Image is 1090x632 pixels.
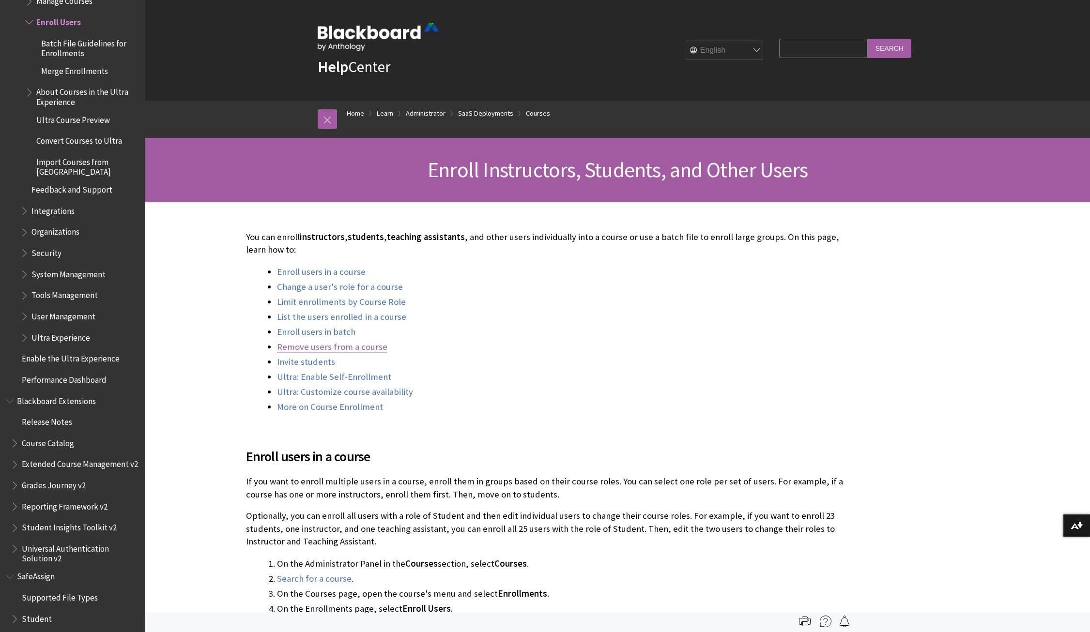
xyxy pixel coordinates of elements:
li: . [277,572,846,586]
span: Tools Management [31,287,98,301]
a: Limit enrollments by Course Role [277,296,406,308]
a: Invite students [277,356,335,368]
a: Enroll users in a course [277,266,366,278]
p: Optionally, you can enroll all users with a role of Student and then edit individual users to cha... [246,510,846,548]
span: Grades Journey v2 [22,477,86,490]
span: Import Courses from [GEOGRAPHIC_DATA] [36,154,138,177]
a: Remove users from a course [277,341,387,353]
li: On the Administrator Panel in the section, select . [277,557,846,571]
a: SaaS Deployments [458,107,513,120]
span: Release Notes [22,414,72,427]
span: Batch File Guidelines for Enrollments [41,35,138,58]
p: You can enroll , , , and other users individually into a course or use a batch file to enroll lar... [246,231,846,256]
a: Learn [377,107,393,120]
span: Supported File Types [22,589,98,602]
a: Change a user's role for a course [277,281,403,293]
span: Universal Authentication Solution v2 [22,541,138,563]
a: Home [347,107,364,120]
span: System Management [31,266,106,279]
span: students [348,231,384,242]
span: Enroll Users [36,14,81,27]
span: Enroll Instructors, Students, and Other Users [428,156,808,183]
span: instructors [300,231,345,242]
li: On the Enrollments page, select . [277,602,846,616]
span: Ultra Experience [31,330,90,343]
span: Extended Course Management v2 [22,456,138,469]
strong: Help [318,57,348,76]
span: Student [22,611,52,624]
span: Performance Dashboard [22,372,107,385]
img: Print [799,616,811,627]
span: Enroll users in a course [246,446,846,466]
a: Enroll users in batch [277,326,355,338]
span: Convert Courses to Ultra [36,133,122,146]
a: More on Course Enrollment [277,401,383,413]
p: If you want to enroll multiple users in a course, enroll them in groups based on their course rol... [246,475,846,500]
span: User Management [31,308,95,321]
span: Student Insights Toolkit v2 [22,520,117,533]
input: Search [868,39,911,58]
a: List the users enrolled in a course [277,311,406,323]
span: Security [31,245,61,258]
nav: Book outline for Blackboard Extensions [6,393,139,564]
span: Courses [494,558,527,569]
img: Follow this page [839,616,850,627]
span: Ultra Course Preview [36,112,110,125]
span: Blackboard Extensions [17,393,96,406]
a: HelpCenter [318,57,390,76]
a: Search for a course [277,573,352,585]
span: Reporting Framework v2 [22,498,107,512]
img: More help [820,616,831,627]
a: Courses [526,107,550,120]
span: teaching assistants [387,231,465,242]
span: About Courses in the Ultra Experience [36,84,138,107]
span: Enable the Ultra Experience [22,350,120,363]
span: Integrations [31,203,75,216]
span: Course Catalog [22,435,74,448]
li: On the Courses page, open the course's menu and select . [277,587,846,601]
span: Courses [405,558,438,569]
a: Administrator [406,107,445,120]
select: Site Language Selector [686,41,764,60]
span: Enrollments [498,588,547,599]
span: SafeAssign [17,569,55,582]
img: Blackboard by Anthology [318,23,439,51]
span: Organizations [31,224,79,237]
a: Ultra: Customize course availability [277,386,413,398]
a: Ultra: Enable Self-Enrollment [277,371,391,383]
span: Feedback and Support [31,181,112,195]
span: Enroll Users [402,603,451,614]
span: Merge Enrollments [41,63,108,76]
